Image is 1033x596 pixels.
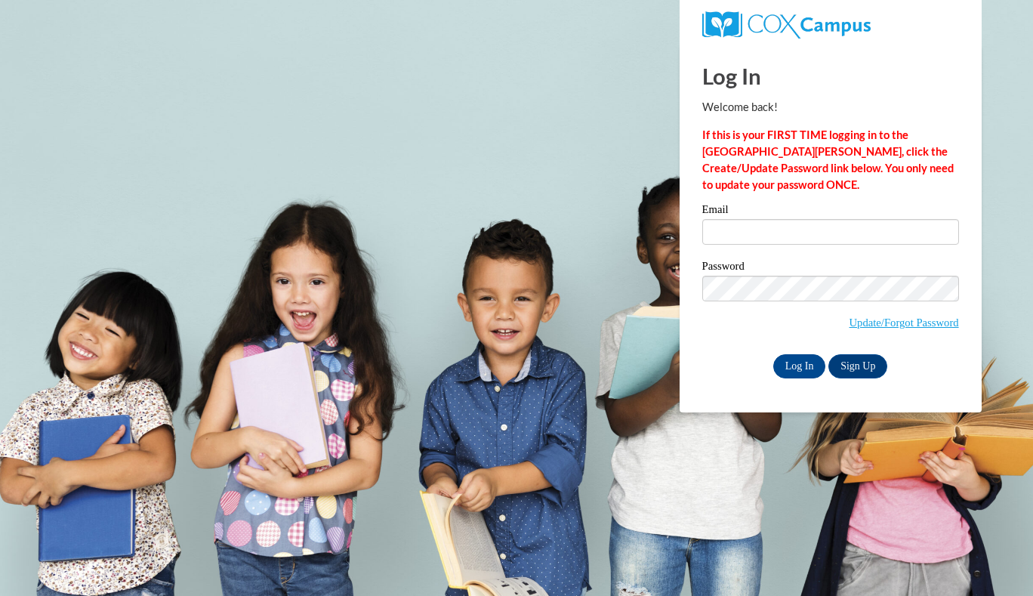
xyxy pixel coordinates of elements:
[773,354,826,378] input: Log In
[702,204,959,219] label: Email
[828,354,887,378] a: Sign Up
[702,11,871,39] img: COX Campus
[850,317,959,329] a: Update/Forgot Password
[702,128,954,191] strong: If this is your FIRST TIME logging in to the [GEOGRAPHIC_DATA][PERSON_NAME], click the Create/Upd...
[702,60,959,91] h1: Log In
[702,99,959,116] p: Welcome back!
[702,17,871,30] a: COX Campus
[702,261,959,276] label: Password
